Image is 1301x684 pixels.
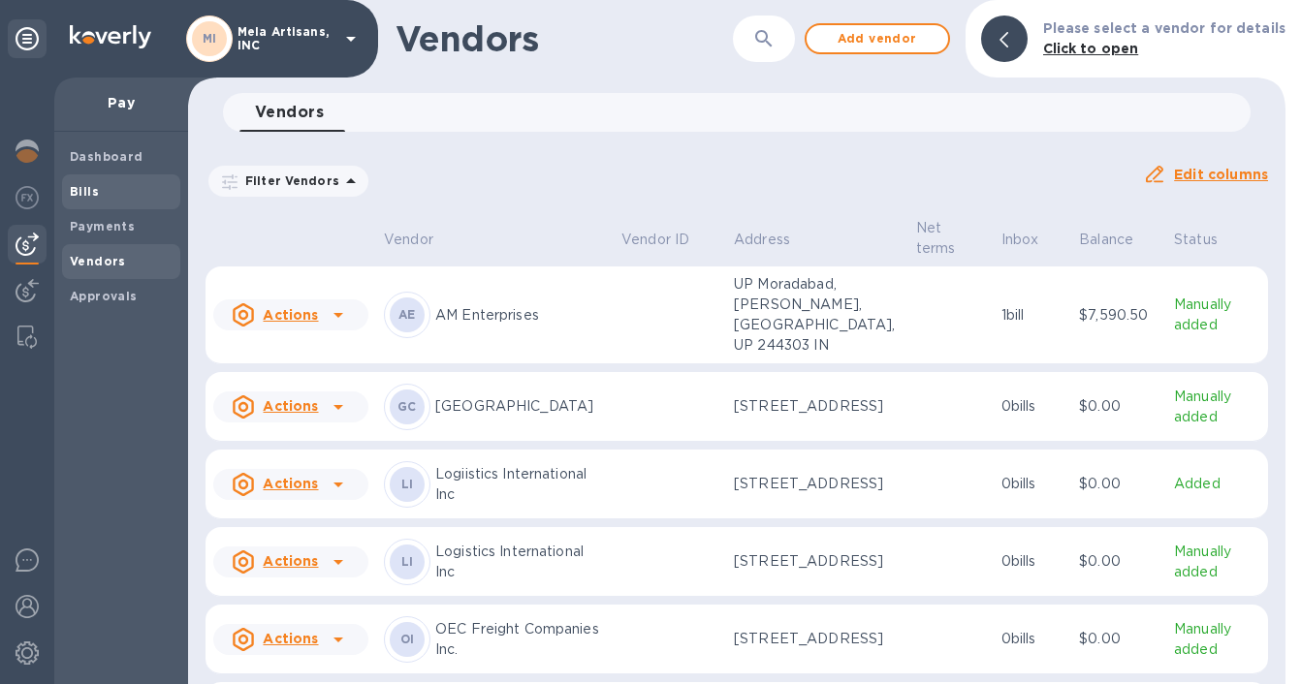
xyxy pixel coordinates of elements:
p: Manually added [1174,295,1260,335]
span: Vendors [255,99,324,126]
b: Click to open [1043,41,1139,56]
b: Payments [70,219,135,233]
b: LI [401,477,414,491]
u: Actions [263,398,318,414]
button: Add vendor [805,23,950,54]
p: Vendor ID [621,230,689,250]
p: AM Enterprises [435,305,606,326]
p: $0.00 [1079,474,1158,494]
p: Address [734,230,790,250]
p: [STREET_ADDRESS] [734,396,901,417]
img: Foreign exchange [16,186,39,209]
p: [STREET_ADDRESS] [734,474,901,494]
p: $7,590.50 [1079,305,1158,326]
p: Added [1174,474,1260,494]
span: Balance [1079,230,1158,250]
p: Vendor [384,230,433,250]
b: AE [398,307,416,322]
p: 1 bill [1001,305,1064,326]
b: Bills [70,184,99,199]
p: Status [1174,230,1218,250]
p: Manually added [1174,619,1260,660]
p: OEC Freight Companies Inc. [435,619,606,660]
u: Actions [263,631,318,646]
p: Logistics International Inc [435,542,606,582]
p: Pay [70,93,173,112]
b: MI [203,31,217,46]
p: [STREET_ADDRESS] [734,629,901,649]
p: $0.00 [1079,551,1158,572]
b: Please select a vendor for details [1043,20,1285,36]
span: Address [734,230,815,250]
img: Logo [70,25,151,48]
span: Net terms [916,218,986,259]
u: Actions [263,307,318,323]
p: Logiistics International Inc [435,464,606,505]
b: Dashboard [70,149,143,164]
span: Add vendor [822,27,933,50]
u: Actions [263,553,318,569]
p: Net terms [916,218,961,259]
p: Inbox [1001,230,1039,250]
b: Approvals [70,289,138,303]
b: Vendors [70,254,126,268]
p: [STREET_ADDRESS] [734,551,901,572]
span: Vendor ID [621,230,714,250]
p: Manually added [1174,542,1260,582]
p: 0 bills [1001,551,1064,572]
p: 0 bills [1001,396,1064,417]
p: 0 bills [1001,629,1064,649]
p: Balance [1079,230,1133,250]
p: [GEOGRAPHIC_DATA] [435,396,606,417]
p: Mela Artisans, INC [238,25,334,52]
p: $0.00 [1079,396,1158,417]
p: UP Moradabad, [PERSON_NAME], [GEOGRAPHIC_DATA], UP 244303 IN [734,274,901,356]
u: Edit columns [1174,167,1268,182]
span: Vendor [384,230,459,250]
b: LI [401,554,414,569]
span: Inbox [1001,230,1064,250]
b: OI [400,632,415,646]
p: Filter Vendors [238,172,339,189]
p: 0 bills [1001,474,1064,494]
div: Unpin categories [8,19,47,58]
p: $0.00 [1079,629,1158,649]
p: Manually added [1174,387,1260,427]
h1: Vendors [396,18,733,59]
b: GC [397,399,417,414]
u: Actions [263,476,318,491]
